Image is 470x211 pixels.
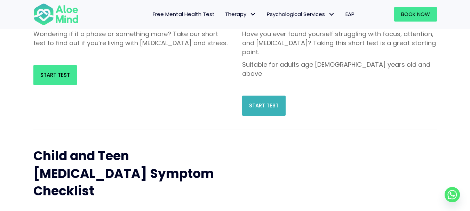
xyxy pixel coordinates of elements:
[345,10,355,18] span: EAP
[33,65,77,85] a: Start Test
[242,30,437,57] p: Have you ever found yourself struggling with focus, attention, and [MEDICAL_DATA]? Taking this sh...
[267,10,335,18] span: Psychological Services
[153,10,215,18] span: Free Mental Health Test
[220,7,262,22] a: TherapyTherapy: submenu
[40,71,70,79] span: Start Test
[249,102,279,109] span: Start Test
[262,7,340,22] a: Psychological ServicesPsychological Services: submenu
[394,7,437,22] a: Book Now
[242,60,437,78] p: Suitable for adults age [DEMOGRAPHIC_DATA] years old and above
[88,7,360,22] nav: Menu
[33,3,79,26] img: Aloe mind Logo
[33,147,214,200] span: Child and Teen [MEDICAL_DATA] Symptom Checklist
[401,10,430,18] span: Book Now
[33,30,228,48] p: Wondering if it a phase or something more? Take our short test to find out if you’re living with ...
[148,7,220,22] a: Free Mental Health Test
[225,10,256,18] span: Therapy
[340,7,360,22] a: EAP
[242,96,286,116] a: Start Test
[445,187,460,202] a: Whatsapp
[327,9,337,19] span: Psychological Services: submenu
[248,9,258,19] span: Therapy: submenu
